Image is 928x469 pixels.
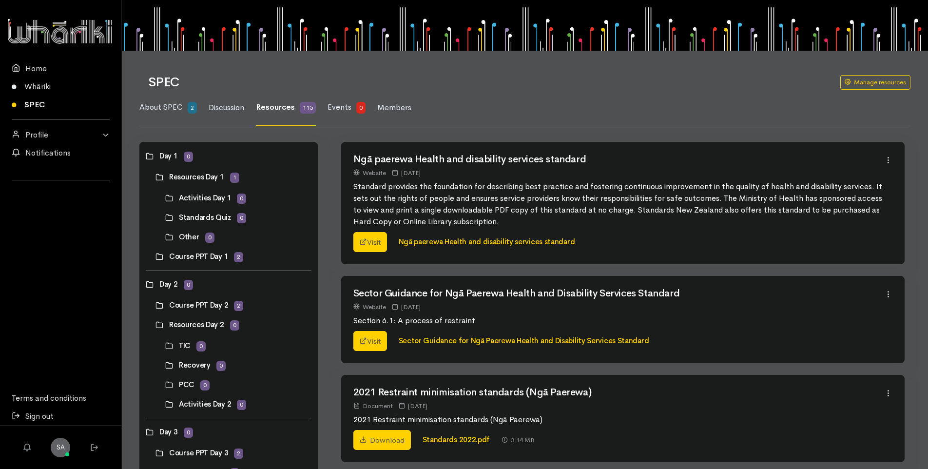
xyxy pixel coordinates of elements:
[377,102,411,113] span: Members
[256,102,295,112] span: Resources
[399,401,427,411] div: [DATE]
[353,154,885,165] h2: Ngā paerewa Health and disability services standard
[353,414,885,426] p: 2021 Restraint minimisation standards (Ngā Paerewa)
[399,336,649,345] a: Sector Guidance for Ngā Paerewa Health and Disability Services Standard
[209,90,244,126] a: Discussion
[188,102,197,114] span: 2
[51,438,70,457] a: SA
[353,331,387,352] a: Visit
[209,102,244,113] span: Discussion
[256,90,316,126] a: Resources 115
[139,102,183,112] span: About SPEC
[399,237,575,246] a: Ngā paerewa Health and disability services standard
[353,288,885,299] h2: Sector Guidance for Ngā Paerewa Health and Disability Services Standard
[353,430,411,450] a: Download
[502,435,535,445] div: 3.14 MB
[353,168,386,178] div: Website
[353,401,393,411] div: Document
[423,435,490,444] a: Standards 2022.pdf
[392,302,421,312] div: [DATE]
[353,232,387,253] a: Visit
[148,76,829,90] h1: SPEC
[300,102,316,114] span: 115
[392,168,421,178] div: [DATE]
[840,75,910,90] a: Manage resources
[377,90,411,126] a: Members
[353,387,885,398] h2: 2021 Restraint minimisation standards (Ngā Paerewa)
[353,315,885,327] p: Section 6.1: A process of restraint
[12,186,110,210] div: Follow us on LinkedIn
[353,181,885,228] p: Standard provides the foundation for describing best practice and fostering continuous improvemen...
[41,186,80,198] iframe: LinkedIn Embedded Content
[139,90,197,126] a: About SPEC 2
[353,302,386,312] div: Website
[328,90,366,126] a: Events 0
[328,102,351,112] span: Events
[356,102,366,114] span: 0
